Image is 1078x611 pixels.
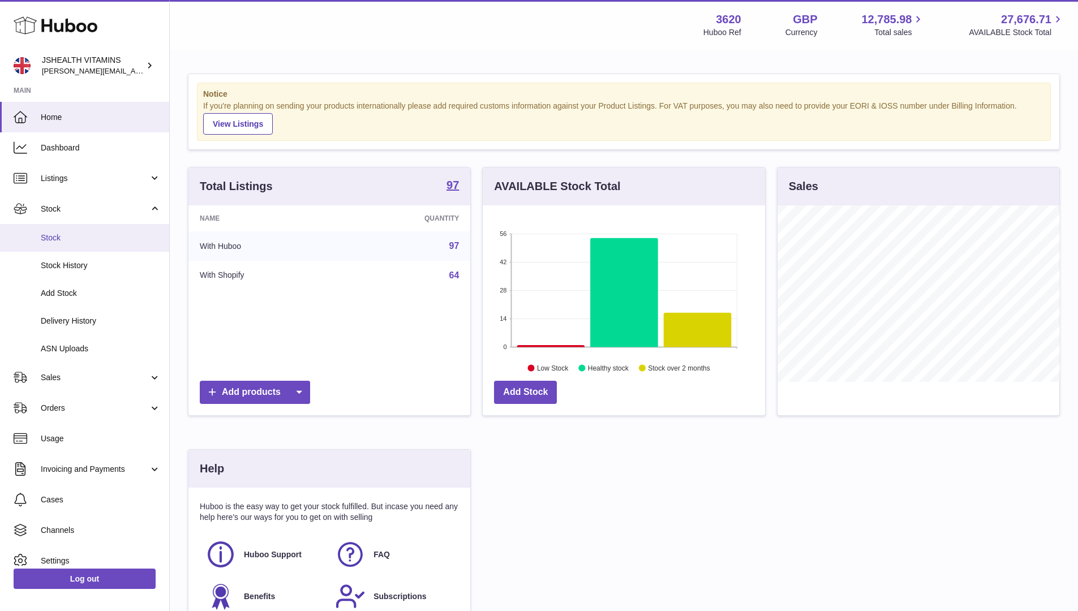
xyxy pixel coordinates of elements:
[793,12,817,27] strong: GBP
[188,205,341,231] th: Name
[789,179,818,194] h3: Sales
[244,591,275,602] span: Benefits
[861,12,912,27] span: 12,785.98
[188,231,341,261] td: With Huboo
[500,287,507,294] text: 28
[446,179,459,193] a: 97
[537,364,569,372] text: Low Stock
[41,316,161,326] span: Delivery History
[41,372,149,383] span: Sales
[203,89,1045,100] strong: Notice
[244,549,302,560] span: Huboo Support
[200,179,273,194] h3: Total Listings
[449,241,459,251] a: 97
[14,57,31,74] img: francesca@jshealthvitamins.com
[41,233,161,243] span: Stock
[716,12,741,27] strong: 3620
[500,230,507,237] text: 56
[14,569,156,589] a: Log out
[373,591,426,602] span: Subscriptions
[200,381,310,404] a: Add products
[203,113,273,135] a: View Listings
[203,101,1045,135] div: If you're planning on sending your products internationally please add required customs informati...
[1001,12,1051,27] span: 27,676.71
[41,525,161,536] span: Channels
[500,315,507,322] text: 14
[41,464,149,475] span: Invoicing and Payments
[41,433,161,444] span: Usage
[200,461,224,476] h3: Help
[861,12,925,38] a: 12,785.98 Total sales
[874,27,925,38] span: Total sales
[188,261,341,290] td: With Shopify
[41,494,161,505] span: Cases
[41,260,161,271] span: Stock History
[648,364,710,372] text: Stock over 2 months
[41,143,161,153] span: Dashboard
[588,364,629,372] text: Healthy stock
[42,66,227,75] span: [PERSON_NAME][EMAIL_ADDRESS][DOMAIN_NAME]
[205,539,324,570] a: Huboo Support
[200,501,459,523] p: Huboo is the easy way to get your stock fulfilled. But incase you need any help here's our ways f...
[41,556,161,566] span: Settings
[41,403,149,414] span: Orders
[41,204,149,214] span: Stock
[373,549,390,560] span: FAQ
[41,173,149,184] span: Listings
[504,343,507,350] text: 0
[41,112,161,123] span: Home
[969,12,1064,38] a: 27,676.71 AVAILABLE Stock Total
[42,55,144,76] div: JSHEALTH VITAMINS
[335,539,453,570] a: FAQ
[494,179,620,194] h3: AVAILABLE Stock Total
[703,27,741,38] div: Huboo Ref
[41,343,161,354] span: ASN Uploads
[785,27,818,38] div: Currency
[969,27,1064,38] span: AVAILABLE Stock Total
[494,381,557,404] a: Add Stock
[449,270,459,280] a: 64
[341,205,471,231] th: Quantity
[500,259,507,265] text: 42
[446,179,459,191] strong: 97
[41,288,161,299] span: Add Stock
